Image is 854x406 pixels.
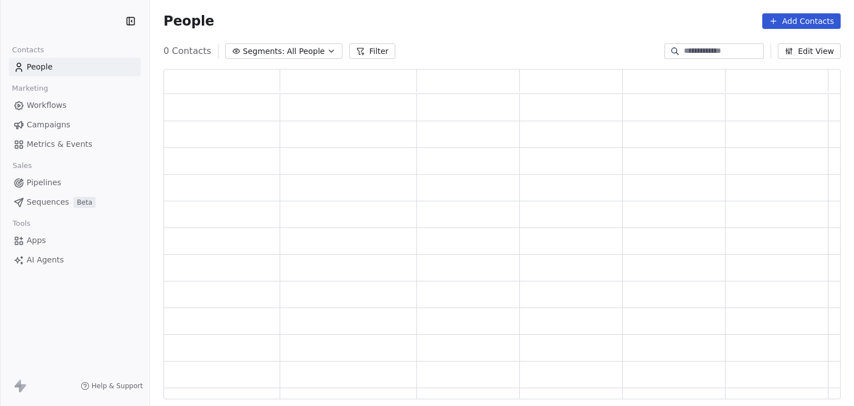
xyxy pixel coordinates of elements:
[81,382,143,390] a: Help & Support
[27,138,92,150] span: Metrics & Events
[27,119,70,131] span: Campaigns
[27,177,61,189] span: Pipelines
[27,235,46,246] span: Apps
[9,193,141,211] a: SequencesBeta
[27,196,69,208] span: Sequences
[9,116,141,134] a: Campaigns
[778,43,841,59] button: Edit View
[7,42,49,58] span: Contacts
[27,100,67,111] span: Workflows
[9,231,141,250] a: Apps
[349,43,395,59] button: Filter
[762,13,841,29] button: Add Contacts
[9,58,141,76] a: People
[8,157,37,174] span: Sales
[27,61,53,73] span: People
[9,96,141,115] a: Workflows
[243,46,285,57] span: Segments:
[9,174,141,192] a: Pipelines
[163,44,211,58] span: 0 Contacts
[9,251,141,269] a: AI Agents
[9,135,141,154] a: Metrics & Events
[287,46,325,57] span: All People
[163,13,214,29] span: People
[92,382,143,390] span: Help & Support
[73,197,96,208] span: Beta
[27,254,64,266] span: AI Agents
[7,80,53,97] span: Marketing
[8,215,35,232] span: Tools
